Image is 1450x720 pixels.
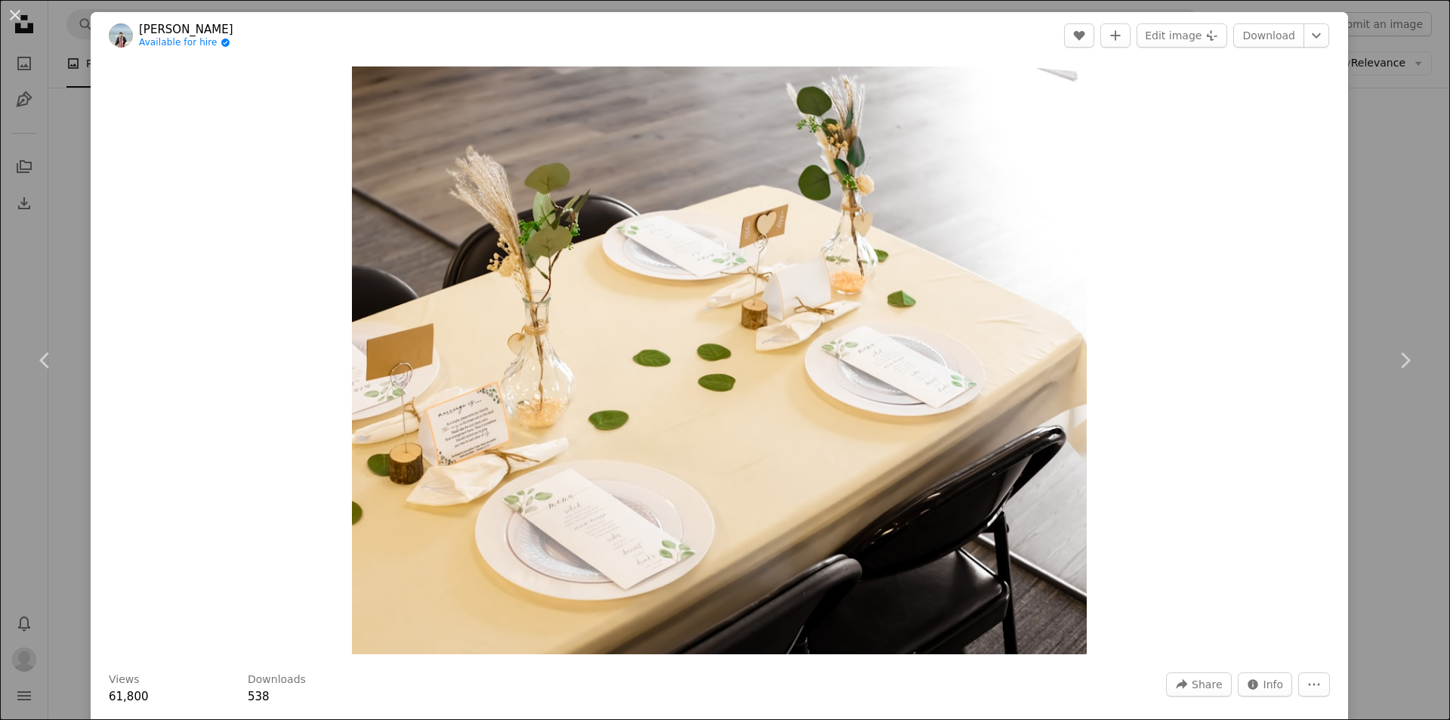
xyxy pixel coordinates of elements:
[248,672,306,688] h3: Downloads
[1192,673,1222,696] span: Share
[1233,23,1304,48] a: Download
[248,690,270,703] span: 538
[1166,672,1231,697] button: Share this image
[109,672,140,688] h3: Views
[1137,23,1227,48] button: Edit image
[1064,23,1094,48] button: Like
[352,66,1086,654] button: Zoom in on this image
[109,23,133,48] img: Go to Philip Smart's profile
[139,37,233,49] a: Available for hire
[109,690,149,703] span: 61,800
[1359,288,1450,433] a: Next
[1100,23,1131,48] button: Add to Collection
[1263,673,1284,696] span: Info
[1303,23,1329,48] button: Choose download size
[1298,672,1330,697] button: More Actions
[1238,672,1293,697] button: Stats about this image
[352,66,1086,654] img: a table set with place settings and place cards
[139,22,233,37] a: [PERSON_NAME]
